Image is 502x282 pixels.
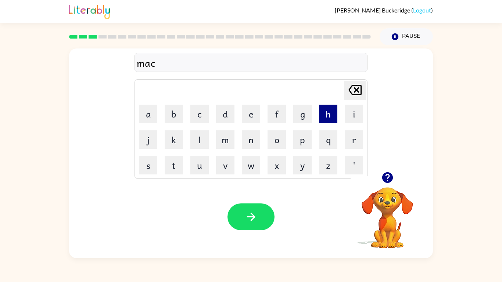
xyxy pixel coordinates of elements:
[345,156,363,174] button: '
[165,105,183,123] button: b
[319,105,337,123] button: h
[216,156,234,174] button: v
[293,105,312,123] button: g
[139,156,157,174] button: s
[69,3,110,19] img: Literably
[345,105,363,123] button: i
[345,130,363,149] button: r
[268,130,286,149] button: o
[216,105,234,123] button: d
[139,130,157,149] button: j
[242,105,260,123] button: e
[335,7,433,14] div: ( )
[268,105,286,123] button: f
[190,130,209,149] button: l
[242,156,260,174] button: w
[165,156,183,174] button: t
[268,156,286,174] button: x
[190,105,209,123] button: c
[293,130,312,149] button: p
[335,7,411,14] span: [PERSON_NAME] Buckeridge
[165,130,183,149] button: k
[351,176,424,249] video: Your browser must support playing .mp4 files to use Literably. Please try using another browser.
[242,130,260,149] button: n
[216,130,234,149] button: m
[319,156,337,174] button: z
[319,130,337,149] button: q
[293,156,312,174] button: y
[139,105,157,123] button: a
[380,28,433,45] button: Pause
[137,55,365,70] div: mac
[190,156,209,174] button: u
[413,7,431,14] a: Logout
